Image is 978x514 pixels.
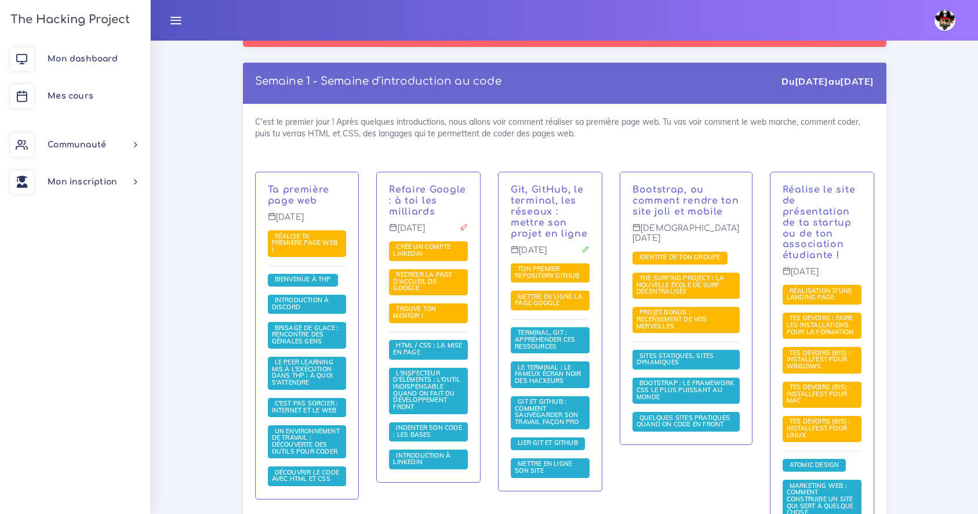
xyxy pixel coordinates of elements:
p: [DATE] [511,245,590,264]
span: Terminal, Git : appréhender ces ressources [515,328,575,350]
a: Introduction à LinkedIn [393,452,450,467]
span: Mes cours [48,92,93,100]
a: Lier Git et Github [515,439,581,447]
strong: [DATE] [795,75,828,87]
a: Quelques sites pratiques quand on code en front [637,414,730,429]
img: avatar [935,10,955,31]
a: Découvrir le code avec HTML et CSS [272,469,340,484]
a: Trouve ton mentor ! [393,305,436,320]
a: Recréer la page d'accueil de Google [393,271,452,292]
span: Bootstrap : le framework CSS le plus puissant au monde [637,379,734,400]
p: [DATE] [783,267,861,285]
span: Trouve ton mentor ! [393,305,436,320]
span: Le Peer learning mis à l'exécution dans THP : à quoi s'attendre [272,358,333,386]
a: Bienvenue à THP [272,276,334,284]
a: Réalise ta première page web ! [272,232,338,254]
span: Tes devoirs (bis) : Installfest pour Windows [787,349,851,370]
a: Terminal, Git : appréhender ces ressources [515,329,575,350]
a: Réalisation d'une landing page [787,287,852,302]
a: Semaine 1 - Semaine d'introduction au code [255,75,501,87]
a: Mettre en ligne son site [515,460,572,475]
span: Introduction à LinkedIn [393,451,450,466]
span: Brisage de glace : rencontre des géniales gens [272,324,339,345]
span: PROJET BONUS : recensement de vos merveilles [637,308,707,330]
a: C'est pas sorcier : internet et le web [272,400,340,415]
a: Créé un compte LinkedIn [393,243,450,258]
a: Tes devoirs : faire les installations pour la formation [787,314,857,336]
span: Mon inscription [48,178,117,186]
span: Recréer la page d'accueil de Google [393,270,452,292]
span: Identité de ton groupe [637,253,723,261]
a: Le terminal : le fameux écran noir des hackeurs [515,364,581,385]
span: C'est pas sorcier : internet et le web [272,399,340,414]
span: Sites statiques, sites dynamiques [637,352,714,367]
span: Tes devoirs (bis) : Installfest pour MAC [787,383,851,404]
span: Mettre en ligne la page Google [515,292,583,307]
a: Mettre en ligne la page Google [515,293,583,308]
span: Découvrir le code avec HTML et CSS [272,468,340,483]
span: Lier Git et Github [515,439,581,447]
a: Sites statiques, sites dynamiques [637,352,714,367]
a: Identité de ton groupe [637,254,723,262]
span: Ton premier repository GitHub [515,265,583,280]
a: Un environnement de travail : découverte des outils pour coder [272,428,341,456]
a: Le Peer learning mis à l'exécution dans THP : à quoi s'attendre [272,359,333,387]
a: Bootstrap, ou comment rendre ton site joli et mobile [632,184,739,217]
span: Mon dashboard [48,55,118,63]
a: Ton premier repository GitHub [515,265,583,280]
p: [DEMOGRAPHIC_DATA][DATE] [632,223,740,252]
span: Tes devoirs (bis) : Installfest pour Linux [787,417,851,439]
a: Tes devoirs (bis) : Installfest pour Linux [787,418,851,439]
span: The Surfing Project : la nouvelle école de surf décentralisée [637,274,724,295]
a: Tes devoirs (bis) : Installfest pour Windows [787,349,851,371]
span: Créé un compte LinkedIn [393,242,450,258]
a: Atomic Design [787,461,842,469]
span: Bienvenue à THP [272,275,334,283]
div: Du au [781,75,874,88]
a: HTML / CSS : la mise en page [393,342,462,357]
span: Mettre en ligne son site [515,459,572,475]
a: Ta première page web [268,184,330,206]
a: Réalise le site de présentation de ta startup ou de ton association étudiante ! [783,184,856,260]
strong: [DATE] [840,75,874,87]
span: Indenter son code : les bases [393,423,462,439]
a: Introduction à Discord [272,296,329,312]
a: Bootstrap : le framework CSS le plus puissant au monde [637,379,734,401]
span: Git et GitHub : comment sauvegarder son travail façon pro [515,397,582,426]
a: Refaire Google : à toi les milliards [389,184,466,217]
p: [DATE] [268,212,347,231]
span: Le terminal : le fameux écran noir des hackeurs [515,363,581,385]
a: The Surfing Project : la nouvelle école de surf décentralisée [637,274,724,296]
span: Tes devoirs : faire les installations pour la formation [787,314,857,335]
a: PROJET BONUS : recensement de vos merveilles [637,309,707,330]
h3: The Hacking Project [7,13,130,26]
span: Quelques sites pratiques quand on code en front [637,414,730,429]
span: Réalisation d'une landing page [787,287,852,302]
span: Atomic Design [787,461,842,469]
a: L'inspecteur d'éléments : l'outil indispensable quand on fait du développement front [393,370,460,411]
a: Tes devoirs (bis) : Installfest pour MAC [787,383,851,405]
span: Un environnement de travail : découverte des outils pour coder [272,427,341,455]
span: HTML / CSS : la mise en page [393,341,462,356]
a: Indenter son code : les bases [393,424,462,439]
p: [DATE] [389,223,468,242]
span: Communauté [48,140,106,149]
a: Git et GitHub : comment sauvegarder son travail façon pro [515,398,582,426]
a: Git, GitHub, le terminal, les réseaux : mettre son projet en ligne [511,184,588,238]
a: Brisage de glace : rencontre des géniales gens [272,324,339,346]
